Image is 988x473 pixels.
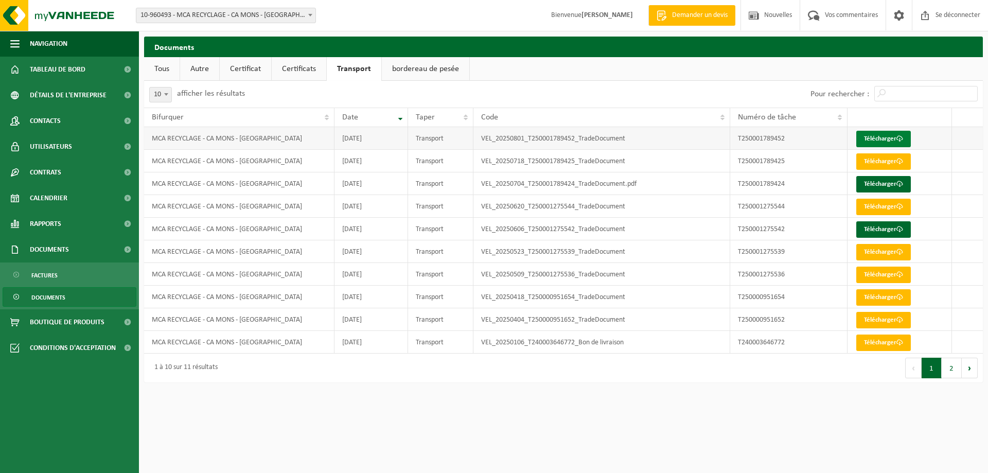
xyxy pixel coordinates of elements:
font: Tableau de bord [30,66,85,74]
font: Se déconnecter [936,11,980,19]
font: Documents [30,246,69,254]
a: Demander un devis [648,5,735,26]
font: Bifurquer [152,113,184,121]
button: Next [962,358,978,378]
a: Factures [3,265,136,285]
font: MCA RECYCLAGE - CA MONS - [GEOGRAPHIC_DATA] [152,180,302,188]
a: Télécharger [856,312,911,328]
font: 10-960493 - MCA RECYCLAGE - CA MONS - [GEOGRAPHIC_DATA] [140,11,327,19]
font: VEL_20250718_T250001789425_TradeDocument [481,157,625,165]
font: Transport [337,65,371,73]
font: Demander un devis [672,11,728,19]
font: Contacts [30,117,61,125]
font: [DATE] [342,157,362,165]
font: Certificats [282,65,316,73]
button: Previous [905,358,922,378]
font: VEL_20250620_T250001275544_TradeDocument [481,203,625,211]
font: VEL_20250404_T250000951652_TradeDocument [481,316,625,324]
font: Pour rechercher : [810,90,869,98]
font: MCA RECYCLAGE - CA MONS - [GEOGRAPHIC_DATA] [152,248,302,256]
font: VEL_20250418_T250000951654_TradeDocument [481,293,625,301]
font: VEL_20250509_T250001275536_TradeDocument [481,271,625,278]
font: afficher les résultats [177,90,245,98]
font: [DATE] [342,203,362,211]
font: Transport [416,180,444,188]
a: Télécharger [856,199,911,215]
font: T250001275536 [738,271,785,278]
a: Télécharger [856,221,911,238]
a: Télécharger [856,267,911,283]
font: Rapports [30,220,61,228]
font: Documents [31,295,65,301]
font: VEL_20250606_T250001275542_TradeDocument [481,225,625,233]
font: Transport [416,293,444,301]
font: [PERSON_NAME] [581,11,633,19]
font: MCA RECYCLAGE - CA MONS - [GEOGRAPHIC_DATA] [152,203,302,211]
font: [DATE] [342,316,362,324]
font: [DATE] [342,180,362,188]
font: Documents [154,44,194,52]
font: MCA RECYCLAGE - CA MONS - [GEOGRAPHIC_DATA] [152,293,302,301]
font: T240003646772 [738,339,785,346]
font: Transport [416,339,444,346]
font: MCA RECYCLAGE - CA MONS - [GEOGRAPHIC_DATA] [152,225,302,233]
font: bordereau de pesée [392,65,459,73]
font: MCA RECYCLAGE - CA MONS - [GEOGRAPHIC_DATA] [152,271,302,278]
font: Transport [416,271,444,278]
a: Télécharger [856,244,911,260]
font: [DATE] [342,339,362,346]
span: 10 [149,87,172,102]
font: Boutique de produits [30,319,104,326]
font: Télécharger [864,317,896,323]
span: 10-960493 - MCA RECYCLAGE - CA MONS - MONS [136,8,315,23]
font: Transport [416,203,444,211]
font: Factures [31,273,58,279]
a: Télécharger [856,289,911,306]
font: Code [481,113,498,121]
font: [DATE] [342,271,362,278]
font: T250001275544 [738,203,785,211]
font: Télécharger [864,226,896,233]
font: Télécharger [864,135,896,142]
font: VEL_20250523_T250001275539_TradeDocument [481,248,625,256]
font: T250001789424 [738,180,785,188]
span: 10-960493 - MCA RECYCLAGE - CA MONS - MONS [136,8,316,23]
a: Documents [3,287,136,307]
font: Contrats [30,169,61,177]
font: VEL_20250704_T250001789424_TradeDocument.pdf [481,180,637,188]
button: 1 [922,358,942,378]
font: Télécharger [864,181,896,187]
font: Navigation [30,40,67,48]
font: Autre [190,65,209,73]
font: MCA RECYCLAGE - CA MONS - [GEOGRAPHIC_DATA] [152,135,302,143]
font: Transport [416,225,444,233]
font: T250000951652 [738,316,785,324]
font: MCA RECYCLAGE - CA MONS - [GEOGRAPHIC_DATA] [152,339,302,346]
font: Télécharger [864,294,896,301]
font: [DATE] [342,293,362,301]
font: Vos commentaires [825,11,878,19]
font: Détails de l'entreprise [30,92,107,99]
font: Taper [416,113,435,121]
font: [DATE] [342,248,362,256]
font: Bienvenue [551,11,581,19]
font: Transport [416,316,444,324]
a: Télécharger [856,335,911,351]
font: [DATE] [342,225,362,233]
font: VEL_20250801_T250001789452_TradeDocument [481,135,625,143]
font: 10 [154,91,161,98]
font: T250000951654 [738,293,785,301]
font: Transport [416,248,444,256]
a: Télécharger [856,176,911,192]
font: Télécharger [864,203,896,210]
font: [DATE] [342,135,362,143]
font: Utilisateurs [30,143,72,151]
a: Télécharger [856,153,911,170]
a: Télécharger [856,131,911,147]
font: Nouvelles [764,11,792,19]
font: MCA RECYCLAGE - CA MONS - [GEOGRAPHIC_DATA] [152,157,302,165]
font: T250001789425 [738,157,785,165]
font: Conditions d'acceptation [30,344,116,352]
font: Transport [416,157,444,165]
font: Télécharger [864,249,896,255]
